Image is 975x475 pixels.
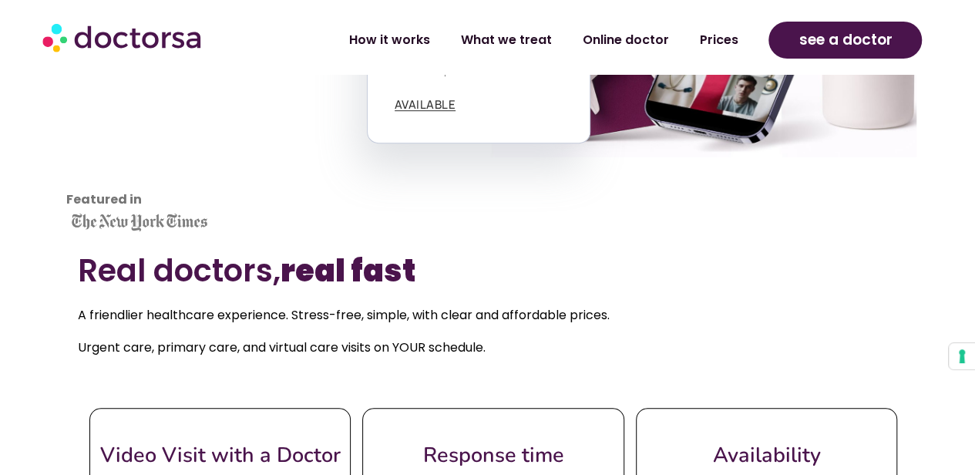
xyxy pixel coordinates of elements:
[798,28,892,52] span: see a doctor
[395,99,456,111] a: AVAILABLE
[712,441,820,470] span: Availability
[262,22,754,58] nav: Menu
[768,22,922,59] a: see a doctor
[100,441,341,470] span: Video Visit with a Doctor
[66,96,205,212] iframe: Customer reviews powered by Trustpilot
[445,22,567,58] a: What we treat
[567,22,684,58] a: Online doctor
[78,252,897,289] h2: Real doctors,
[333,22,445,58] a: How it works
[422,441,563,470] span: Response time
[949,343,975,369] button: Your consent preferences for tracking technologies
[395,99,456,110] span: AVAILABLE
[66,190,142,208] strong: Featured in
[281,249,415,292] b: real fast
[78,337,897,359] p: Urgent care, primary care, and virtual care visits on YOUR schedule.
[78,305,897,326] p: A friendlier healthcare experience. Stress-free, simple, with clear and affordable prices.
[684,22,753,58] a: Prices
